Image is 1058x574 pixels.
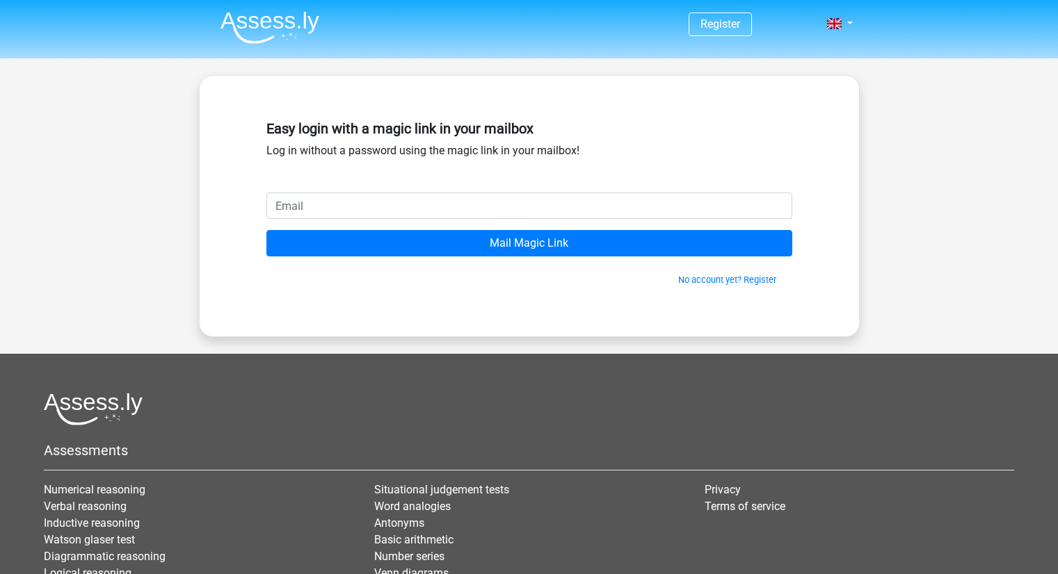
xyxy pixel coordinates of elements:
[374,550,444,563] a: Number series
[44,393,143,425] img: Assessly logo
[678,274,776,285] a: No account yet? Register
[44,442,1014,459] h5: Assessments
[44,483,145,496] a: Numerical reasoning
[374,533,454,546] a: Basic arithmetic
[374,500,451,513] a: Word analogies
[705,483,741,496] a: Privacy
[44,500,127,513] a: Verbal reasoning
[374,516,424,530] a: Antonyms
[266,230,792,256] input: Mail Magic Link
[44,516,140,530] a: Inductive reasoning
[266,192,792,219] input: Email
[266,120,792,137] h5: Easy login with a magic link in your mailbox
[44,550,166,563] a: Diagrammatic reasoning
[266,115,792,192] div: Log in without a password using the magic link in your mailbox!
[221,11,319,44] img: Assessly
[700,17,740,31] a: Register
[44,533,135,546] a: Watson glaser test
[705,500,785,513] a: Terms of service
[374,483,509,496] a: Situational judgement tests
